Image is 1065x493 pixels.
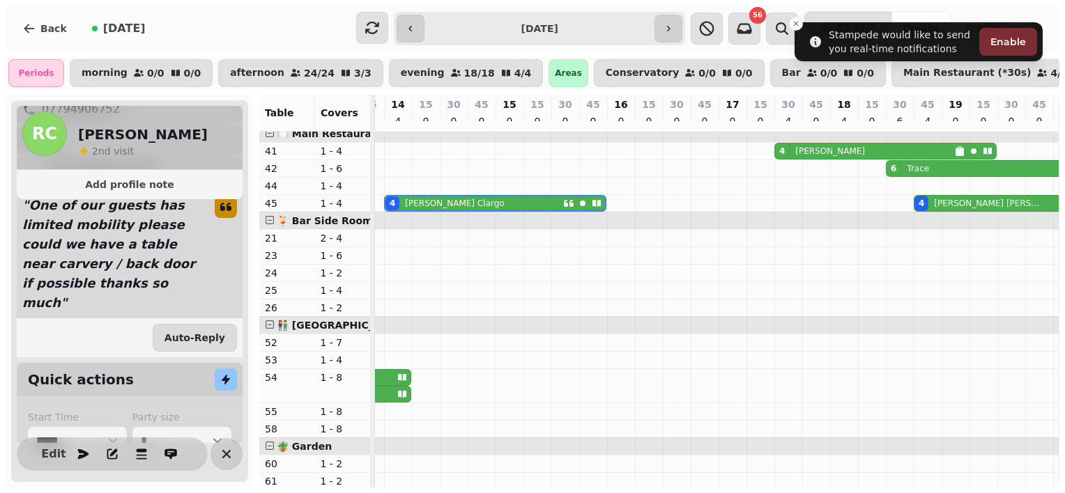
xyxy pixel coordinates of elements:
[218,59,383,87] button: afternoon24/243/3
[265,370,309,384] p: 54
[321,301,365,315] p: 1 - 2
[419,97,432,111] p: 15
[922,114,933,128] p: 4
[586,97,599,111] p: 45
[448,114,459,128] p: 0
[642,97,655,111] p: 15
[45,448,62,460] span: Edit
[894,114,905,128] p: 6
[389,59,544,87] button: evening18/184/4
[464,68,495,78] p: 18 / 18
[321,266,365,280] p: 1 - 2
[321,196,365,210] p: 1 - 4
[22,175,237,194] button: Add profile note
[475,97,488,111] p: 45
[907,163,929,174] p: Trace
[594,59,765,87] button: Conservatory0/00/0
[978,114,989,128] p: 0
[164,333,225,343] span: Auto-Reply
[265,266,309,280] p: 24
[321,162,365,175] p: 1 - 6
[699,114,710,128] p: 0
[643,114,654,128] p: 0
[277,441,332,452] span: 🪴 Garden
[277,320,406,331] span: 👫 [GEOGRAPHIC_DATA]
[727,114,738,128] p: 0
[934,198,1044,209] p: [PERSON_NAME] [PERSON_NAME]
[781,97,795,111] p: 30
[903,68,1032,79] p: Main Restaurant (*30s)
[979,28,1037,56] button: Enable
[265,353,309,367] p: 53
[304,68,335,78] p: 24 / 24
[809,97,822,111] p: 45
[532,114,543,128] p: 0
[265,405,309,418] p: 55
[753,12,763,19] span: 56
[321,422,365,436] p: 1 - 8
[401,68,445,79] p: evening
[265,301,309,315] p: 26
[1032,97,1045,111] p: 45
[17,190,204,318] p: " One of our guests has limited mobility please could we have a table near carvery / back door if...
[184,68,201,78] p: 0 / 0
[132,410,231,424] label: Party size
[514,68,532,78] p: 4 / 4
[265,457,309,471] p: 60
[92,146,98,157] span: 2
[755,114,766,128] p: 0
[921,97,934,111] p: 45
[606,68,680,79] p: Conservatory
[811,114,822,128] p: 0
[78,125,208,144] h2: [PERSON_NAME]
[11,12,78,45] button: Back
[1006,114,1017,128] p: 0
[354,68,371,78] p: 3 / 3
[265,283,309,297] p: 25
[976,97,990,111] p: 15
[321,249,365,263] p: 1 - 6
[893,97,906,111] p: 30
[321,474,365,488] p: 1 - 2
[829,28,974,56] div: Stampede would like to send you real-time notifications
[614,97,627,111] p: 16
[70,59,213,87] button: morning0/00/0
[28,410,127,424] label: Start Time
[265,144,309,158] p: 41
[405,198,504,209] p: [PERSON_NAME] Clargo
[81,12,157,45] button: [DATE]
[919,198,924,209] div: 4
[277,128,420,139] span: 🍽️ Main Restaurant (*40s)
[265,249,309,263] p: 23
[32,125,57,142] span: RC
[530,97,544,111] p: 15
[779,146,785,157] div: 4
[230,68,284,79] p: afternoon
[321,336,365,350] p: 1 - 7
[321,457,365,471] p: 1 - 2
[265,336,309,350] p: 52
[865,97,878,111] p: 15
[321,107,358,118] span: Covers
[321,370,365,384] p: 1 - 8
[783,114,794,128] p: 4
[950,114,961,128] p: 0
[265,196,309,210] p: 45
[1004,97,1018,111] p: 30
[321,405,365,418] p: 1 - 8
[770,59,886,87] button: Bar0/00/0
[265,231,309,245] p: 21
[321,231,365,245] p: 2 - 4
[558,97,572,111] p: 30
[735,68,753,78] p: 0 / 0
[40,440,68,468] button: Edit
[837,97,850,111] p: 18
[420,114,431,128] p: 0
[153,324,237,352] button: Auto-Reply
[33,180,226,189] span: Add profile note
[891,163,896,174] div: 6
[949,97,962,111] p: 19
[838,114,850,128] p: 4
[549,59,588,87] div: Areas
[698,97,711,111] p: 45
